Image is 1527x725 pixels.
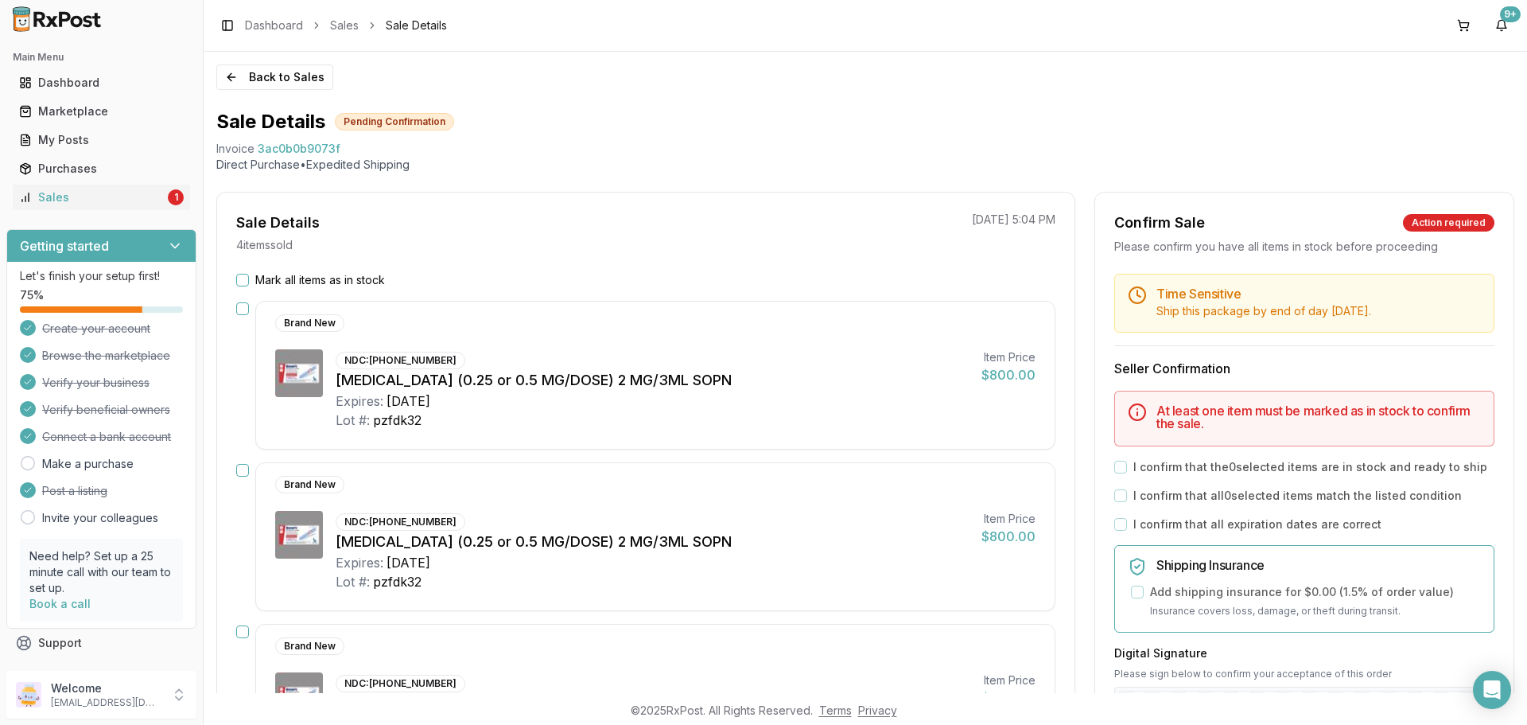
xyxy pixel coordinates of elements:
div: Item Price [981,349,1035,365]
span: Feedback [38,664,92,680]
label: Mark all items as in stock [255,272,385,288]
p: Welcome [51,680,161,696]
span: Post a listing [42,483,107,499]
div: Sale Details [236,212,320,234]
div: 9+ [1500,6,1521,22]
a: Invite your colleagues [42,510,158,526]
p: [EMAIL_ADDRESS][DOMAIN_NAME] [51,696,161,709]
h1: Sale Details [216,109,325,134]
div: [DATE] [387,392,430,411]
div: Please confirm you have all items in stock before proceeding [1114,239,1494,255]
h3: Getting started [20,236,109,255]
button: Back to Sales [216,64,333,90]
nav: breadcrumb [245,18,447,33]
span: Sale Details [386,18,447,33]
button: Marketplace [6,99,196,124]
button: Feedback [6,657,196,686]
img: Ozempic (0.25 or 0.5 MG/DOSE) 2 MG/3ML SOPN [275,349,323,397]
div: $800.00 [981,527,1035,546]
button: Purchases [6,156,196,181]
p: Please sign below to confirm your acceptance of this order [1114,668,1494,680]
button: 9+ [1489,13,1514,38]
a: Book a call [29,597,91,610]
div: [DATE] [387,553,430,572]
a: Sales1 [13,183,190,212]
a: Dashboard [245,18,303,33]
span: Verify beneficial owners [42,402,170,418]
div: Invoice [216,141,254,157]
div: Confirm Sale [1114,212,1205,234]
p: Let's finish your setup first! [20,268,183,284]
div: [MEDICAL_DATA] (0.25 or 0.5 MG/DOSE) 2 MG/3ML SOPN [336,692,969,715]
h3: Seller Confirmation [1114,359,1494,378]
p: [DATE] 5:04 PM [972,212,1055,228]
h5: At least one item must be marked as in stock to confirm the sale. [1156,404,1481,430]
a: My Posts [13,126,190,154]
img: Ozempic (0.25 or 0.5 MG/DOSE) 2 MG/3ML SOPN [275,511,323,559]
span: Connect a bank account [42,429,171,445]
h5: Time Sensitive [1156,287,1481,300]
p: Insurance covers loss, damage, or theft during transit. [1150,603,1481,619]
div: NDC: [PHONE_NUMBER] [336,513,465,531]
a: Purchases [13,154,190,183]
a: Terms [819,704,852,717]
h2: Main Menu [13,51,190,64]
button: Dashboard [6,70,196,95]
div: NDC: [PHONE_NUMBER] [336,675,465,692]
span: Create your account [42,321,150,337]
div: Purchases [19,161,184,177]
button: Sales1 [6,185,196,210]
div: Brand New [275,637,344,655]
p: Direct Purchase • Expedited Shipping [216,157,1514,173]
button: My Posts [6,127,196,153]
div: Sales [19,189,165,205]
div: NDC: [PHONE_NUMBER] [336,352,465,369]
label: Add shipping insurance for $0.00 ( 1.5 % of order value) [1150,584,1454,600]
div: pzfdk32 [373,411,422,430]
div: [MEDICAL_DATA] (0.25 or 0.5 MG/DOSE) 2 MG/3ML SOPN [336,369,969,392]
div: [MEDICAL_DATA] (0.25 or 0.5 MG/DOSE) 2 MG/3ML SOPN [336,531,969,553]
div: Brand New [275,476,344,493]
div: Open Intercom Messenger [1473,671,1511,709]
span: Ship this package by end of day [DATE] . [1156,304,1371,318]
button: Support [6,629,196,657]
a: Dashboard [13,68,190,97]
div: Action required [1403,214,1494,232]
a: Privacy [858,704,897,717]
label: I confirm that the 0 selected items are in stock and ready to ship [1133,459,1487,475]
h3: Digital Signature [1114,645,1494,661]
div: Lot #: [336,572,370,591]
h5: Shipping Insurance [1156,559,1481,571]
p: 4 item s sold [236,237,293,253]
div: $800.00 [981,365,1035,384]
div: Item Price [981,511,1035,527]
img: Ozempic (0.25 or 0.5 MG/DOSE) 2 MG/3ML SOPN [275,672,323,720]
a: Sales [330,18,359,33]
span: 75 % [20,287,44,303]
div: $800.00 [981,688,1035,707]
span: 3ac0b0b9073f [258,141,340,157]
label: I confirm that all 0 selected items match the listed condition [1133,488,1462,504]
p: Need help? Set up a 25 minute call with our team to set up. [29,548,173,596]
div: Expires: [336,553,383,572]
span: Browse the marketplace [42,348,170,364]
div: pzfdk32 [373,572,422,591]
div: My Posts [19,132,184,148]
div: Brand New [275,314,344,332]
div: Expires: [336,392,383,411]
div: Dashboard [19,75,184,91]
img: User avatar [16,682,41,707]
div: Pending Confirmation [335,113,454,131]
a: Marketplace [13,97,190,126]
div: Marketplace [19,103,184,119]
div: 1 [168,189,184,205]
div: Lot #: [336,411,370,430]
div: Item Price [981,672,1035,688]
span: Verify your business [42,375,150,391]
img: RxPost Logo [6,6,108,32]
a: Make a purchase [42,456,134,472]
label: I confirm that all expiration dates are correct [1133,516,1381,532]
